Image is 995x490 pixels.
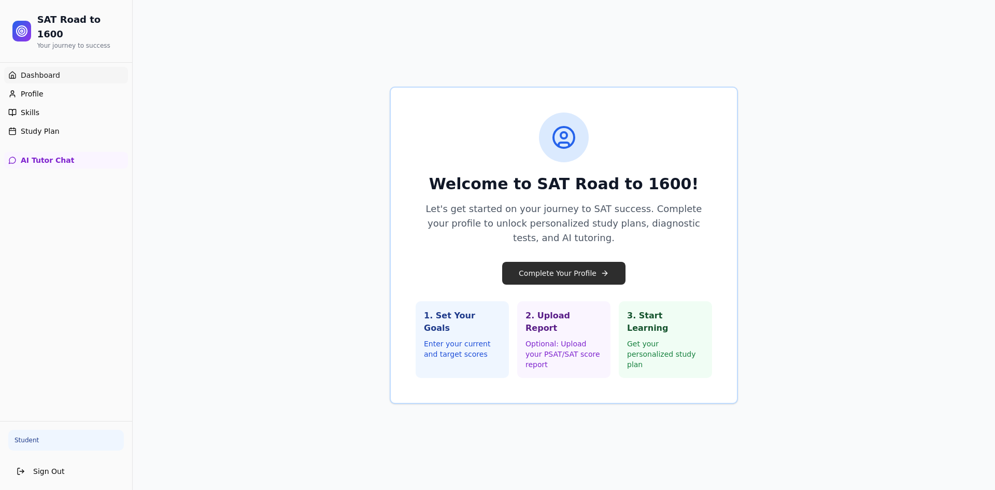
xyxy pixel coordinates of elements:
h3: 2. Upload Report [525,310,602,334]
a: Dashboard [4,67,128,83]
h3: 3. Start Learning [627,310,704,334]
span: Profile [21,89,44,99]
p: Your journey to success [37,41,120,50]
h1: SAT Road to 1600 [37,12,120,41]
span: Dashboard [21,70,60,80]
a: Skills [4,104,128,121]
h3: 1. Set Your Goals [424,310,501,334]
span: AI Tutor Chat [21,155,74,165]
p: Enter your current and target scores [424,339,501,359]
button: Sign Out [8,461,124,482]
a: Profile [4,86,128,102]
button: AI Tutor Chat [4,152,128,169]
a: Study Plan [4,123,128,139]
p: Optional: Upload your PSAT/SAT score report [525,339,602,370]
p: Get your personalized study plan [627,339,704,370]
button: Complete Your Profile [502,262,626,285]
span: Study Plan [21,126,60,136]
span: Skills [21,107,39,118]
p: Student [15,436,118,444]
h1: Welcome to SAT Road to 1600! [416,175,712,193]
a: Complete Your Profile [502,268,626,278]
p: Let's get started on your journey to SAT success. Complete your profile to unlock personalized st... [416,202,712,245]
